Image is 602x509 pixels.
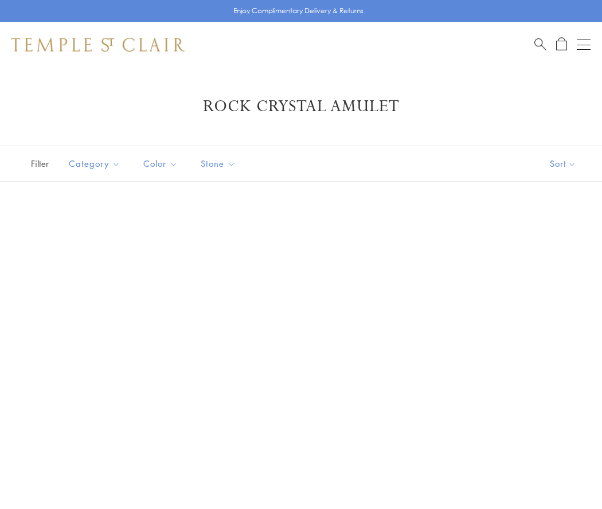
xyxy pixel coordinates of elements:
[577,38,591,52] button: Open navigation
[233,5,363,17] p: Enjoy Complimentary Delivery & Returns
[60,151,129,177] button: Category
[534,37,546,52] a: Search
[138,156,186,171] span: Color
[135,151,186,177] button: Color
[29,96,573,117] h1: Rock Crystal Amulet
[524,146,602,181] button: Show sort by
[192,151,244,177] button: Stone
[556,37,567,52] a: Open Shopping Bag
[63,156,129,171] span: Category
[11,38,185,52] img: Temple St. Clair
[195,156,244,171] span: Stone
